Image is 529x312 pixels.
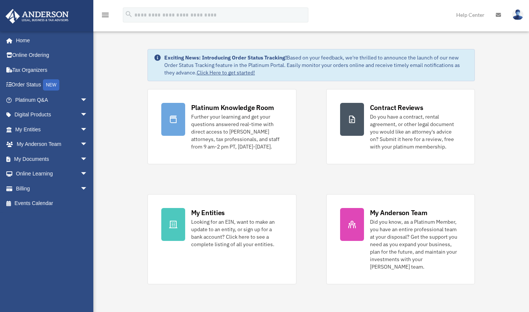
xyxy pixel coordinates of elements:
a: My Documentsarrow_drop_down [5,152,99,166]
div: NEW [43,79,59,91]
a: Tax Organizers [5,62,99,77]
div: Platinum Knowledge Room [191,103,274,112]
i: menu [101,10,110,19]
div: Do you have a contract, rental agreement, or other legal document you would like an attorney's ad... [370,113,461,150]
div: My Entities [191,208,225,217]
div: Further your learning and get your questions answered real-time with direct access to [PERSON_NAM... [191,113,283,150]
span: arrow_drop_down [80,137,95,152]
span: arrow_drop_down [80,166,95,182]
div: Looking for an EIN, want to make an update to an entity, or sign up for a bank account? Click her... [191,218,283,248]
span: arrow_drop_down [80,122,95,137]
a: Order StatusNEW [5,77,99,93]
i: search [125,10,133,18]
div: Contract Reviews [370,103,423,112]
span: arrow_drop_down [80,107,95,123]
div: My Anderson Team [370,208,427,217]
a: My Entitiesarrow_drop_down [5,122,99,137]
span: arrow_drop_down [80,92,95,108]
span: arrow_drop_down [80,181,95,196]
a: Billingarrow_drop_down [5,181,99,196]
a: Contract Reviews Do you have a contract, rental agreement, or other legal document you would like... [326,89,475,164]
a: My Anderson Team Did you know, as a Platinum Member, you have an entire professional team at your... [326,194,475,284]
a: Click Here to get started! [197,69,255,76]
a: Online Ordering [5,48,99,63]
a: Digital Productsarrow_drop_down [5,107,99,122]
strong: Exciting News: Introducing Order Status Tracking! [164,54,287,61]
a: Online Learningarrow_drop_down [5,166,99,181]
div: Did you know, as a Platinum Member, you have an entire professional team at your disposal? Get th... [370,218,461,270]
a: Platinum Q&Aarrow_drop_down [5,92,99,107]
a: Events Calendar [5,196,99,211]
span: arrow_drop_down [80,152,95,167]
a: Platinum Knowledge Room Further your learning and get your questions answered real-time with dire... [147,89,296,164]
img: User Pic [512,9,523,20]
a: menu [101,13,110,19]
a: My Entities Looking for an EIN, want to make an update to an entity, or sign up for a bank accoun... [147,194,296,284]
img: Anderson Advisors Platinum Portal [3,9,71,24]
div: Based on your feedback, we're thrilled to announce the launch of our new Order Status Tracking fe... [164,54,469,76]
a: Home [5,33,95,48]
a: My Anderson Teamarrow_drop_down [5,137,99,152]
